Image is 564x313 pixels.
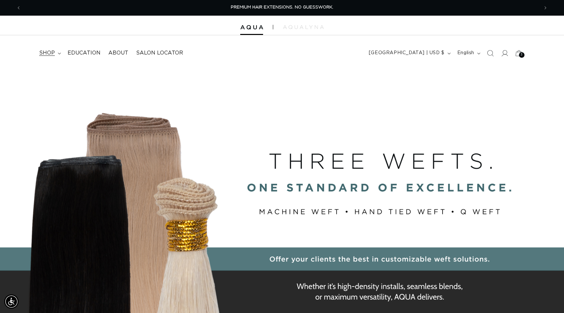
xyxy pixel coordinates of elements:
[521,52,523,58] span: 3
[365,47,453,59] button: [GEOGRAPHIC_DATA] | USD $
[132,46,187,60] a: Salon Locator
[4,294,19,309] div: Accessibility Menu
[35,46,64,60] summary: shop
[104,46,132,60] a: About
[483,46,497,60] summary: Search
[136,50,183,56] span: Salon Locator
[11,2,26,14] button: Previous announcement
[369,50,445,56] span: [GEOGRAPHIC_DATA] | USD $
[64,46,104,60] a: Education
[240,25,263,30] img: Aqua Hair Extensions
[457,50,474,56] span: English
[68,50,101,56] span: Education
[108,50,128,56] span: About
[39,50,55,56] span: shop
[283,25,324,29] img: aqualyna.com
[538,2,553,14] button: Next announcement
[453,47,483,59] button: English
[231,5,333,9] span: PREMIUM HAIR EXTENSIONS. NO GUESSWORK.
